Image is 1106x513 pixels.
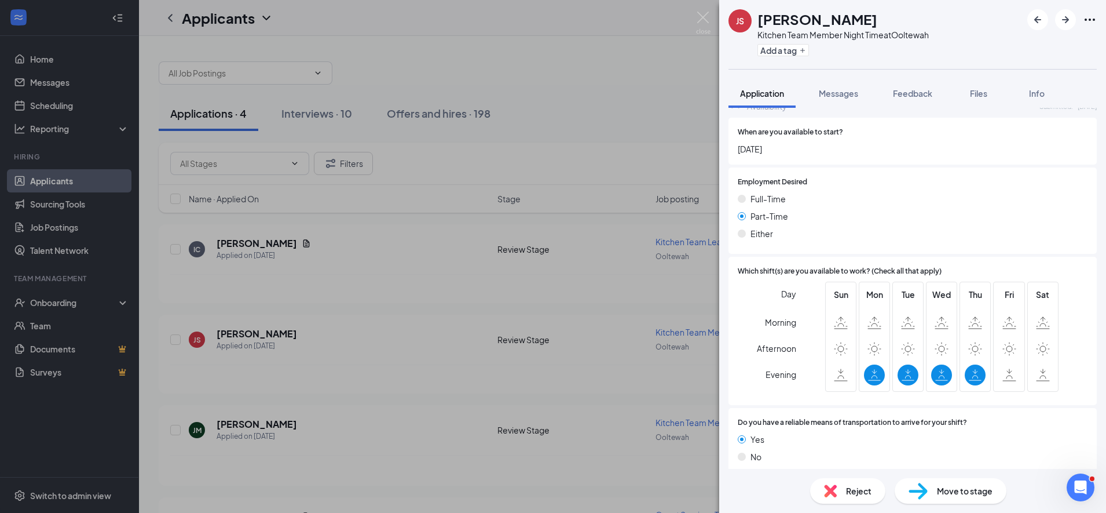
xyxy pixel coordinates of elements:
[738,143,1087,155] span: [DATE]
[1083,13,1097,27] svg: Ellipses
[893,88,932,99] span: Feedback
[1055,9,1076,30] button: ArrowRight
[1059,13,1072,27] svg: ArrowRight
[830,288,851,301] span: Sun
[750,450,761,463] span: No
[898,288,918,301] span: Tue
[965,288,986,301] span: Thu
[750,227,773,240] span: Either
[738,177,807,188] span: Employment Desired
[757,44,809,56] button: PlusAdd a tag
[937,485,993,497] span: Move to stage
[1029,88,1045,99] span: Info
[757,9,877,29] h1: [PERSON_NAME]
[750,192,786,205] span: Full-Time
[740,88,784,99] span: Application
[1031,13,1045,27] svg: ArrowLeftNew
[1032,288,1053,301] span: Sat
[757,338,796,359] span: Afternoon
[738,417,967,428] span: Do you have a reliable means of transportation to arrive for your shift?
[799,47,806,54] svg: Plus
[738,266,942,277] span: Which shift(s) are you available to work? (Check all that apply)
[738,127,843,138] span: When are you available to start?
[750,210,788,223] span: Part-Time
[781,288,796,300] span: Day
[1067,474,1094,501] iframe: Intercom live chat
[864,288,885,301] span: Mon
[766,364,796,385] span: Evening
[819,88,858,99] span: Messages
[765,312,796,333] span: Morning
[970,88,987,99] span: Files
[999,288,1020,301] span: Fri
[750,433,764,446] span: Yes
[1027,9,1048,30] button: ArrowLeftNew
[931,288,952,301] span: Wed
[846,485,871,497] span: Reject
[736,15,744,27] div: JS
[757,29,929,41] div: Kitchen Team Member Night Time at Ooltewah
